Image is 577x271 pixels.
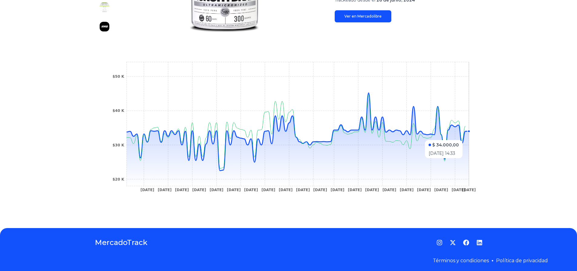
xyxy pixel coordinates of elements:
a: Términos y condiciones [433,258,489,263]
tspan: [DATE] [192,188,206,192]
tspan: $40 K [112,109,124,113]
tspan: [DATE] [296,188,310,192]
tspan: [DATE] [261,188,275,192]
img: Suplemento en Polvo Star Nutrition Creatine Monohydrate Ultramicronized en Pote de 300g [100,22,109,31]
a: Twitter [450,240,456,246]
a: Instagram [436,240,443,246]
tspan: $50 K [112,74,124,79]
tspan: $30 K [112,143,124,147]
tspan: [DATE] [400,188,413,192]
tspan: [DATE] [313,188,327,192]
tspan: [DATE] [209,188,223,192]
a: Política de privacidad [496,258,548,263]
a: Ver en Mercadolibre [335,10,391,22]
a: Facebook [463,240,469,246]
img: Suplemento en Polvo Star Nutrition Creatine Monohydrate Ultramicronized en Pote de 300g [100,2,109,12]
tspan: [DATE] [175,188,189,192]
tspan: [DATE] [330,188,344,192]
tspan: [DATE] [462,188,476,192]
tspan: $20 K [112,177,124,181]
tspan: [DATE] [158,188,171,192]
tspan: [DATE] [244,188,258,192]
tspan: [DATE] [434,188,448,192]
tspan: [DATE] [140,188,154,192]
tspan: [DATE] [279,188,293,192]
tspan: [DATE] [417,188,431,192]
tspan: [DATE] [451,188,465,192]
tspan: [DATE] [227,188,241,192]
tspan: [DATE] [348,188,362,192]
tspan: [DATE] [365,188,379,192]
a: MercadoTrack [95,238,148,247]
a: LinkedIn [476,240,482,246]
tspan: [DATE] [382,188,396,192]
